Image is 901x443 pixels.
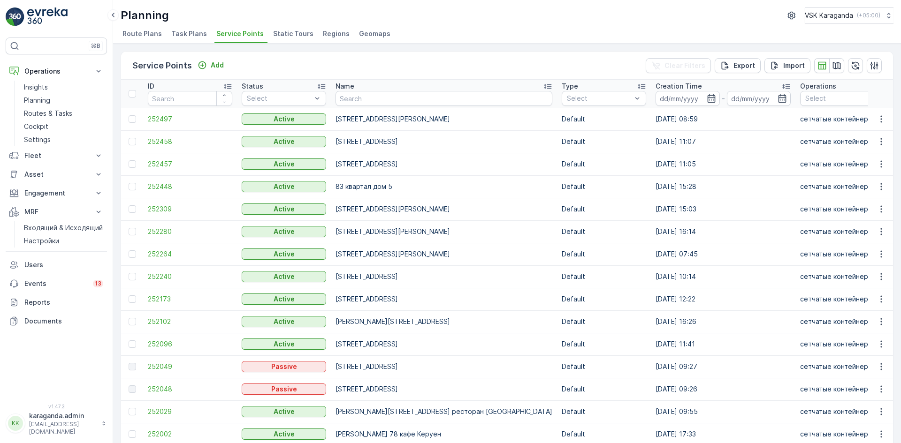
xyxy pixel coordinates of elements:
p: Name [336,82,354,91]
td: [STREET_ADDRESS][PERSON_NAME] [331,243,557,265]
button: Active [242,428,326,440]
button: Import [764,58,810,73]
div: Toggle Row Selected [129,318,136,325]
p: Operations [800,82,836,91]
td: [DATE] 09:27 [651,355,795,378]
button: Asset [6,165,107,184]
p: Clear Filters [664,61,705,70]
a: Planning [20,94,107,107]
p: Active [274,159,295,169]
a: Documents [6,312,107,330]
button: Active [242,136,326,147]
p: VSK Karaganda [805,11,853,20]
a: Settings [20,133,107,146]
td: [STREET_ADDRESS] [331,265,557,288]
div: Toggle Row Selected [129,160,136,168]
p: Users [24,260,103,270]
td: сетчатыe контейнера [795,378,889,400]
a: 252458 [148,137,232,146]
p: Creation Time [656,82,702,91]
p: Passive [271,384,297,394]
a: 252102 [148,317,232,326]
button: Passive [242,361,326,372]
a: Настройки [20,234,107,248]
a: 252029 [148,407,232,416]
td: сетчатыe контейнера [795,108,889,130]
a: 252264 [148,249,232,259]
span: Regions [323,29,350,38]
div: KK [8,416,23,431]
span: 252049 [148,362,232,371]
button: Active [242,293,326,305]
p: Active [274,339,295,349]
div: Toggle Row Selected [129,138,136,145]
td: Default [557,400,651,423]
td: [STREET_ADDRESS][PERSON_NAME] [331,108,557,130]
td: [STREET_ADDRESS] [331,355,557,378]
div: Toggle Row Selected [129,115,136,123]
td: [DATE] 16:14 [651,220,795,243]
img: logo_light-DOdMpM7g.png [27,8,68,26]
td: [PERSON_NAME][STREET_ADDRESS] [331,310,557,333]
p: Routes & Tasks [24,109,72,118]
span: 252096 [148,339,232,349]
td: [DATE] 16:26 [651,310,795,333]
a: Routes & Tasks [20,107,107,120]
td: Default [557,355,651,378]
p: Passive [271,362,297,371]
td: Default [557,333,651,355]
p: karaganda.admin [29,411,97,420]
p: Settings [24,135,51,144]
p: Import [783,61,805,70]
p: Status [242,82,263,91]
div: Toggle Row Selected [129,385,136,393]
span: Static Tours [273,29,313,38]
td: сетчатыe контейнера [795,333,889,355]
p: - [722,93,725,104]
p: Asset [24,170,88,179]
span: 252002 [148,429,232,439]
button: MRF [6,203,107,221]
td: сетчатыe контейнера [795,288,889,310]
button: KKkaraganda.admin[EMAIL_ADDRESS][DOMAIN_NAME] [6,411,107,435]
a: Cockpit [20,120,107,133]
td: сетчатыe контейнера [795,130,889,153]
p: ( +05:00 ) [857,12,880,19]
button: Add [194,60,228,71]
td: Default [557,265,651,288]
p: Insights [24,83,48,92]
td: [STREET_ADDRESS][PERSON_NAME] [331,198,557,220]
a: Insights [20,81,107,94]
a: Users [6,255,107,274]
button: Export [715,58,761,73]
p: 13 [95,280,101,287]
p: Active [274,137,295,146]
button: Fleet [6,146,107,165]
p: ⌘B [91,42,100,50]
p: Active [274,114,295,124]
td: сетчатыe контейнера [795,243,889,265]
p: Active [274,204,295,214]
a: 252048 [148,384,232,394]
p: Active [274,294,295,304]
div: Toggle Row Selected [129,363,136,370]
div: Toggle Row Selected [129,250,136,258]
p: Operations [24,67,88,76]
a: 252497 [148,114,232,124]
button: Active [242,316,326,327]
td: сетчатыe контейнера [795,310,889,333]
td: сетчатыe контейнера [795,355,889,378]
button: Active [242,338,326,350]
p: Add [211,60,224,70]
div: Toggle Row Selected [129,183,136,190]
td: [DATE] 07:45 [651,243,795,265]
td: [STREET_ADDRESS][PERSON_NAME] [331,220,557,243]
td: сетчатыe контейнера [795,220,889,243]
div: Toggle Row Selected [129,228,136,235]
span: Geomaps [359,29,390,38]
td: [DATE] 15:28 [651,175,795,198]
